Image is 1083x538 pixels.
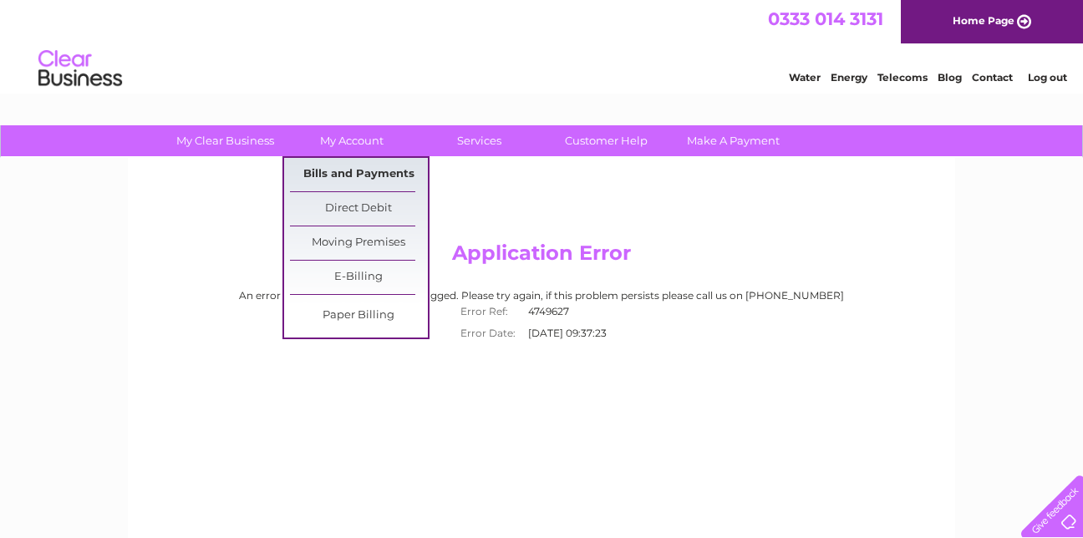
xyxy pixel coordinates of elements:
[290,158,428,191] a: Bills and Payments
[831,71,867,84] a: Energy
[38,43,123,94] img: logo.png
[664,125,802,156] a: Make A Payment
[537,125,675,156] a: Customer Help
[144,241,939,273] h2: Application Error
[877,71,928,84] a: Telecoms
[524,322,632,344] td: [DATE] 09:37:23
[410,125,548,156] a: Services
[290,226,428,260] a: Moving Premises
[156,125,294,156] a: My Clear Business
[290,261,428,294] a: E-Billing
[290,299,428,332] a: Paper Billing
[1028,71,1067,84] a: Log out
[144,290,939,344] div: An error has occurred and has been logged. Please try again, if this problem persists please call...
[452,301,524,322] th: Error Ref:
[768,8,883,29] a: 0333 014 3131
[290,192,428,226] a: Direct Debit
[972,71,1013,84] a: Contact
[789,71,821,84] a: Water
[148,9,938,81] div: Clear Business is a trading name of Verastar Limited (registered in [GEOGRAPHIC_DATA] No. 3667643...
[452,322,524,344] th: Error Date:
[524,301,632,322] td: 4749627
[938,71,962,84] a: Blog
[283,125,421,156] a: My Account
